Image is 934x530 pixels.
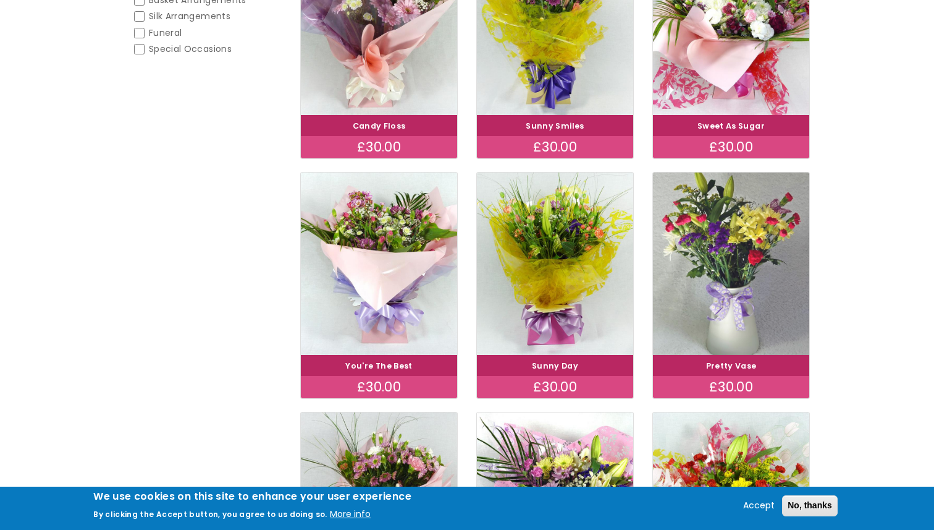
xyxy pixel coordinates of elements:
a: You're The Best [345,361,412,371]
img: Sunny Day [477,173,633,355]
p: By clicking the Accept button, you agree to us doing so. [93,509,327,519]
div: £30.00 [477,376,633,398]
a: Sunny Smiles [526,121,584,131]
img: You're The Best [301,173,457,355]
button: Accept [738,498,780,513]
a: Pretty Vase [706,361,757,371]
a: Sunny Day [532,361,578,371]
div: £30.00 [653,136,809,158]
img: Pretty Vase [644,162,819,365]
a: Sweet As Sugar [697,121,765,131]
span: Funeral [149,27,182,39]
div: £30.00 [653,376,809,398]
h2: We use cookies on this site to enhance your user experience [93,490,411,503]
a: Candy Floss [353,121,406,131]
div: £30.00 [301,376,457,398]
button: More info [330,507,371,522]
span: Special Occasions [149,43,232,55]
button: No, thanks [782,495,838,516]
span: Silk Arrangements [149,10,230,22]
div: £30.00 [477,136,633,158]
div: £30.00 [301,136,457,158]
